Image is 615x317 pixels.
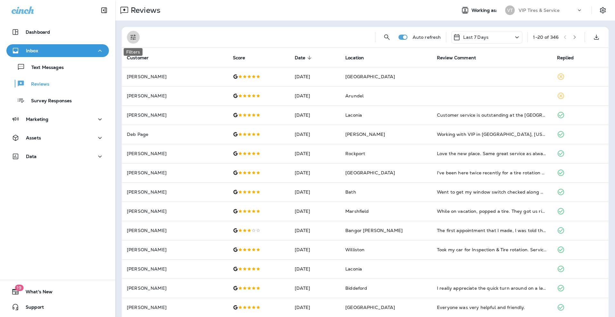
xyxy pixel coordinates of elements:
[437,131,547,138] div: Working with VIP in Winslow, Maine is always a great experience. They are very knowledgeable, Exp...
[597,4,609,16] button: Settings
[381,31,393,44] button: Search Reviews
[345,285,367,291] span: Biddeford
[345,74,395,79] span: [GEOGRAPHIC_DATA]
[345,304,395,310] span: [GEOGRAPHIC_DATA]
[127,74,223,79] p: [PERSON_NAME]
[127,228,223,233] p: [PERSON_NAME]
[6,77,109,90] button: Reviews
[124,48,143,56] div: Filters
[557,55,574,61] span: Replied
[345,93,364,99] span: Arundel
[26,135,41,140] p: Assets
[127,266,223,271] p: [PERSON_NAME]
[19,289,53,297] span: What's New
[290,182,340,202] td: [DATE]
[437,285,547,291] div: I really appreciate the quick turn around on a leaking line. Thank you Dustin and team
[290,202,340,221] td: [DATE]
[95,4,113,17] button: Collapse Sidebar
[290,144,340,163] td: [DATE]
[127,209,223,214] p: [PERSON_NAME]
[6,60,109,74] button: Text Messages
[413,35,441,40] p: Auto refresh
[233,55,245,61] span: Score
[437,246,547,253] div: Took my car for Inspection & Tire rotation. Service was very good. Work was done in a timely manner.
[25,98,72,104] p: Survey Responses
[290,105,340,125] td: [DATE]
[6,26,109,38] button: Dashboard
[505,5,515,15] div: VT
[25,65,64,71] p: Text Messages
[533,35,559,40] div: 1 - 20 of 346
[437,150,547,157] div: Love the new place. Same great service as always
[127,151,223,156] p: [PERSON_NAME]
[26,48,38,53] p: Inbox
[437,189,547,195] div: Went to get my window switch checked along with the a/c. Michael was very helpful by keeping me i...
[345,131,385,137] span: [PERSON_NAME]
[127,31,140,44] button: Filters
[345,189,356,195] span: Bath
[127,113,223,118] p: [PERSON_NAME]
[519,8,560,13] p: VIP Tires & Service
[15,285,23,291] span: 19
[127,170,223,175] p: [PERSON_NAME]
[557,55,582,61] span: Replied
[127,132,223,137] p: Deb Page
[290,86,340,105] td: [DATE]
[127,305,223,310] p: [PERSON_NAME]
[437,304,547,311] div: Everyone was very helpful and friendly.
[290,67,340,86] td: [DATE]
[290,221,340,240] td: [DATE]
[290,259,340,279] td: [DATE]
[437,112,547,118] div: Customer service is outstanding at the Laconia location. They all take time to explain what your ...
[590,31,603,44] button: Export as CSV
[6,131,109,144] button: Assets
[6,44,109,57] button: Inbox
[295,55,306,61] span: Date
[437,208,547,214] div: While on vacation, popped a tire. They got us right in and fixed up!
[345,247,365,253] span: Williston
[345,151,365,156] span: Rockport
[290,240,340,259] td: [DATE]
[233,55,254,61] span: Score
[19,304,44,312] span: Support
[345,228,403,233] span: Bangor [PERSON_NAME]
[127,55,149,61] span: Customer
[345,55,372,61] span: Location
[437,227,547,234] div: The first appointment that I made, I was told that there was no appointment in their system, even...
[6,94,109,107] button: Survey Responses
[345,170,395,176] span: [GEOGRAPHIC_DATA]
[290,298,340,317] td: [DATE]
[295,55,314,61] span: Date
[463,35,488,40] p: Last 7 Days
[6,150,109,163] button: Data
[127,189,223,195] p: [PERSON_NAME]
[437,55,476,61] span: Review Comment
[128,5,160,15] p: Reviews
[437,170,547,176] div: I've been here twice recently for a tire rotation and tire pressure sensor replacement. They were...
[127,247,223,252] p: [PERSON_NAME]
[471,8,499,13] span: Working as:
[290,125,340,144] td: [DATE]
[26,29,50,35] p: Dashboard
[6,301,109,313] button: Support
[25,81,49,88] p: Reviews
[6,285,109,298] button: 19What's New
[345,208,369,214] span: Marshfield
[437,55,484,61] span: Review Comment
[127,286,223,291] p: [PERSON_NAME]
[26,117,48,122] p: Marketing
[345,112,362,118] span: Laconia
[345,266,362,272] span: Laconia
[26,154,37,159] p: Data
[127,55,157,61] span: Customer
[127,93,223,98] p: [PERSON_NAME]
[345,55,364,61] span: Location
[290,163,340,182] td: [DATE]
[290,279,340,298] td: [DATE]
[6,113,109,126] button: Marketing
